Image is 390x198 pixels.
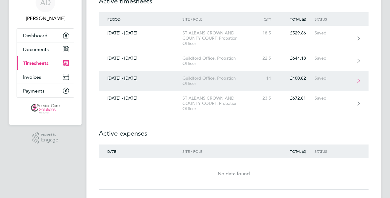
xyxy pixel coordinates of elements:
[17,15,74,22] span: Alicia Diyyo
[253,30,280,36] div: 18.5
[99,96,182,101] div: [DATE] - [DATE]
[31,104,60,114] img: servicecare-logo-retina.png
[17,42,74,56] a: Documents
[315,149,352,153] div: Status
[23,74,41,80] span: Invoices
[99,91,369,116] a: [DATE] - [DATE]ST ALBANS CROWN AND COUNTY COURT, Probation Officer23.5£672.81Saved
[315,96,352,101] div: Saved
[253,17,280,21] div: Qty
[280,30,315,36] div: £529.66
[99,26,369,51] a: [DATE] - [DATE]ST ALBANS CROWN AND COUNTY COURT, Probation Officer18.5£529.66Saved
[23,60,48,66] span: Timesheets
[280,56,315,61] div: £644.18
[17,29,74,42] a: Dashboard
[315,56,352,61] div: Saved
[280,96,315,101] div: £672.81
[17,84,74,97] a: Payments
[182,149,253,153] div: Site / Role
[99,76,182,81] div: [DATE] - [DATE]
[23,33,48,38] span: Dashboard
[99,30,182,36] div: [DATE] - [DATE]
[315,30,352,36] div: Saved
[182,76,253,86] div: Guildford Office, Probation Officer
[280,17,315,21] div: Total (£)
[17,104,74,114] a: Go to home page
[253,96,280,101] div: 23.5
[41,137,58,143] span: Engage
[280,76,315,81] div: £400.82
[182,30,253,46] div: ST ALBANS CROWN AND COUNTY COURT, Probation Officer
[41,132,58,137] span: Powered by
[23,88,44,94] span: Payments
[182,17,253,21] div: Site / Role
[99,56,182,61] div: [DATE] - [DATE]
[99,149,182,153] div: Date
[99,71,369,91] a: [DATE] - [DATE]Guildford Office, Probation Officer14£400.82Saved
[182,96,253,111] div: ST ALBANS CROWN AND COUNTY COURT, Probation Officer
[99,116,369,145] h2: Active expenses
[17,70,74,84] a: Invoices
[315,76,352,81] div: Saved
[182,56,253,66] div: Guildford Office, Probation Officer
[280,149,315,153] div: Total (£)
[315,17,352,21] div: Status
[253,76,280,81] div: 14
[99,170,369,177] div: No data found
[99,51,369,71] a: [DATE] - [DATE]Guildford Office, Probation Officer22.5£644.18Saved
[107,17,120,22] span: Period
[17,56,74,70] a: Timesheets
[253,56,280,61] div: 22.5
[32,132,59,144] a: Powered byEngage
[23,46,49,52] span: Documents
